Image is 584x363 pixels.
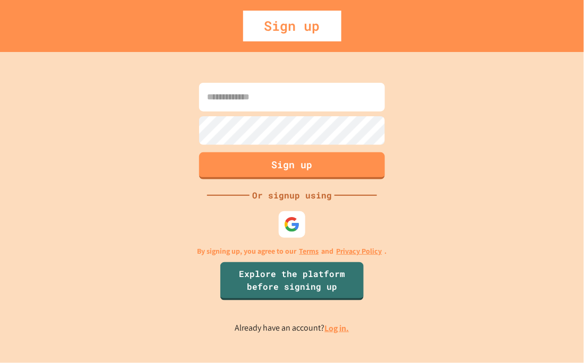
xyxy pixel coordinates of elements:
a: Terms [299,246,319,257]
div: Sign up [243,11,341,41]
a: Explore the platform before signing up [220,262,364,300]
p: By signing up, you agree to our and . [197,246,387,257]
a: Privacy Policy [337,246,382,257]
button: Sign up [199,152,385,179]
p: Already have an account? [235,322,349,335]
img: google-icon.svg [284,217,300,232]
div: Or signup using [250,189,334,202]
a: Log in. [325,323,349,334]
